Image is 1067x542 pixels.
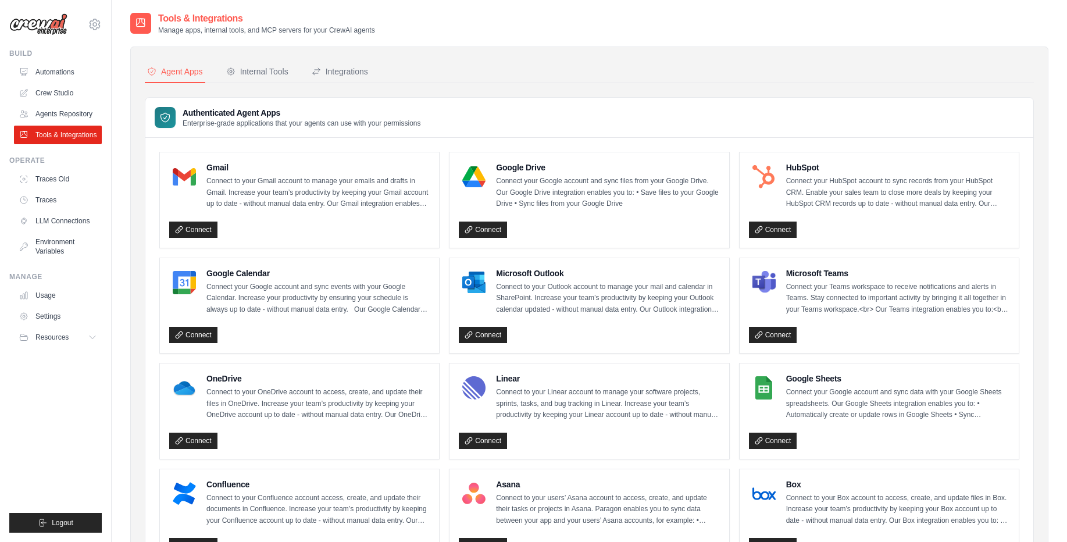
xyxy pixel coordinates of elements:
[749,433,797,449] a: Connect
[226,66,288,77] div: Internal Tools
[752,482,776,505] img: Box Logo
[14,191,102,209] a: Traces
[459,433,507,449] a: Connect
[206,493,430,527] p: Connect to your Confluence account access, create, and update their documents in Confluence. Incr...
[14,170,102,188] a: Traces Old
[752,376,776,400] img: Google Sheets Logo
[786,493,1009,527] p: Connect to your Box account to access, create, and update files in Box. Increase your team’s prod...
[158,26,375,35] p: Manage apps, internal tools, and MCP servers for your CrewAI agents
[459,327,507,343] a: Connect
[9,13,67,35] img: Logo
[786,162,1009,173] h4: HubSpot
[752,165,776,188] img: HubSpot Logo
[158,12,375,26] h2: Tools & Integrations
[496,268,719,279] h4: Microsoft Outlook
[14,328,102,347] button: Resources
[173,165,196,188] img: Gmail Logo
[462,165,486,188] img: Google Drive Logo
[169,433,217,449] a: Connect
[462,271,486,294] img: Microsoft Outlook Logo
[169,327,217,343] a: Connect
[14,63,102,81] a: Automations
[786,176,1009,210] p: Connect your HubSpot account to sync records from your HubSpot CRM. Enable your sales team to clo...
[173,482,196,505] img: Confluence Logo
[14,286,102,305] a: Usage
[786,268,1009,279] h4: Microsoft Teams
[786,373,1009,384] h4: Google Sheets
[206,479,430,490] h4: Confluence
[496,493,719,527] p: Connect to your users’ Asana account to access, create, and update their tasks or projects in Asa...
[224,61,291,83] button: Internal Tools
[169,222,217,238] a: Connect
[52,518,73,527] span: Logout
[14,307,102,326] a: Settings
[206,268,430,279] h4: Google Calendar
[183,119,421,128] p: Enterprise-grade applications that your agents can use with your permissions
[14,212,102,230] a: LLM Connections
[145,61,205,83] button: Agent Apps
[309,61,370,83] button: Integrations
[496,162,719,173] h4: Google Drive
[173,376,196,400] img: OneDrive Logo
[749,222,797,238] a: Connect
[9,156,102,165] div: Operate
[35,333,69,342] span: Resources
[312,66,368,77] div: Integrations
[462,482,486,505] img: Asana Logo
[459,222,507,238] a: Connect
[786,387,1009,421] p: Connect your Google account and sync data with your Google Sheets spreadsheets. Our Google Sheets...
[14,105,102,123] a: Agents Repository
[183,107,421,119] h3: Authenticated Agent Apps
[206,176,430,210] p: Connect to your Gmail account to manage your emails and drafts in Gmail. Increase your team’s pro...
[14,233,102,261] a: Environment Variables
[752,271,776,294] img: Microsoft Teams Logo
[749,327,797,343] a: Connect
[9,513,102,533] button: Logout
[173,271,196,294] img: Google Calendar Logo
[206,373,430,384] h4: OneDrive
[786,281,1009,316] p: Connect your Teams workspace to receive notifications and alerts in Teams. Stay connected to impo...
[462,376,486,400] img: Linear Logo
[496,479,719,490] h4: Asana
[496,176,719,210] p: Connect your Google account and sync files from your Google Drive. Our Google Drive integration e...
[206,281,430,316] p: Connect your Google account and sync events with your Google Calendar. Increase your productivity...
[14,126,102,144] a: Tools & Integrations
[9,272,102,281] div: Manage
[496,373,719,384] h4: Linear
[147,66,203,77] div: Agent Apps
[206,387,430,421] p: Connect to your OneDrive account to access, create, and update their files in OneDrive. Increase ...
[14,84,102,102] a: Crew Studio
[9,49,102,58] div: Build
[496,387,719,421] p: Connect to your Linear account to manage your software projects, sprints, tasks, and bug tracking...
[786,479,1009,490] h4: Box
[496,281,719,316] p: Connect to your Outlook account to manage your mail and calendar in SharePoint. Increase your tea...
[206,162,430,173] h4: Gmail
